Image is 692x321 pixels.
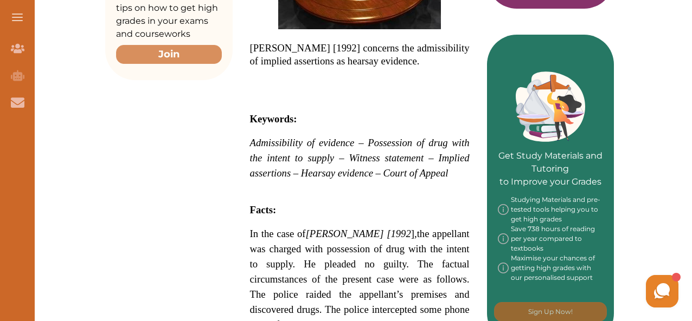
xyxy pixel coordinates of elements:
[116,45,222,64] button: Join
[498,224,604,253] div: Save 738 hours of reading per year compared to textbooks
[305,228,411,239] span: [PERSON_NAME] [1992
[250,42,470,67] span: [PERSON_NAME] [1992] concerns the admissibility of implied assertions as hearsay evidence.
[498,253,604,283] div: Maximise your chances of getting high grades with our personalised support
[250,137,470,179] span: Admissibility of evidence – Possession of drug with the intent to supply – Witness statement – Im...
[498,195,604,224] div: Studying Materials and pre-tested tools helping you to get high grades
[250,113,297,125] strong: Keywords:
[414,228,417,239] em: ,
[250,228,306,239] span: In the case of
[516,71,585,142] img: Green card image
[498,195,509,224] img: info-img
[528,307,573,317] p: Sign Up Now!
[498,119,604,188] p: Get Study Materials and Tutoring to Improve your Grades
[432,272,681,310] iframe: HelpCrunch
[498,253,509,283] img: info-img
[250,204,277,215] strong: Facts:
[498,224,509,253] img: info-img
[411,228,417,239] span: ]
